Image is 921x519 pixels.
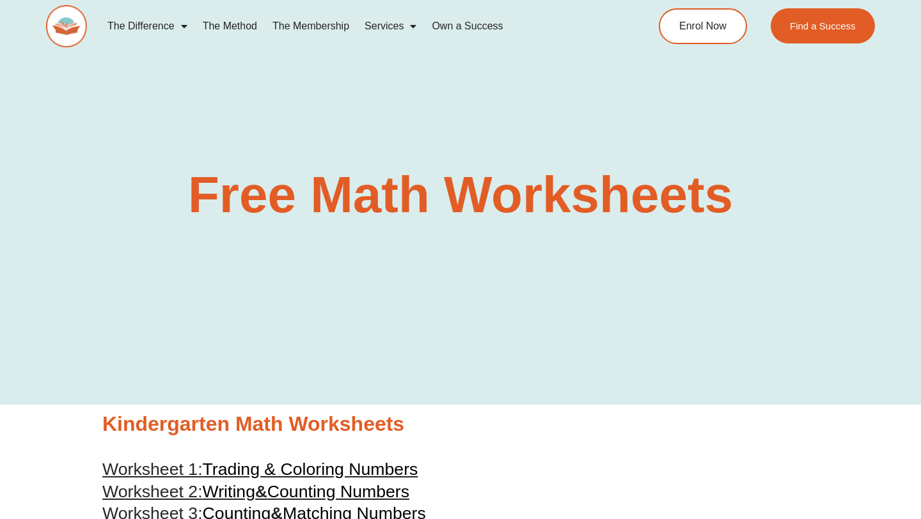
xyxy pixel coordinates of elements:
[357,12,424,41] a: Services
[679,21,727,31] span: Enrol Now
[203,482,255,501] span: Writing
[267,482,409,501] span: Counting Numbers
[771,8,875,43] a: Find a Success
[265,12,357,41] a: The Membership
[195,12,265,41] a: The Method
[203,460,418,479] span: Trading & Coloring Numbers
[100,12,195,41] a: The Difference
[100,12,611,41] nav: Menu
[102,482,409,501] a: Worksheet 2:Writing&Counting Numbers
[102,460,418,479] a: Worksheet 1:Trading & Coloring Numbers
[659,8,747,44] a: Enrol Now
[102,411,819,438] h2: Kindergarten Math Worksheets
[424,12,510,41] a: Own a Success
[102,482,203,501] span: Worksheet 2:
[102,460,203,479] span: Worksheet 1:
[790,21,856,31] span: Find a Success
[96,169,825,221] h2: Free Math Worksheets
